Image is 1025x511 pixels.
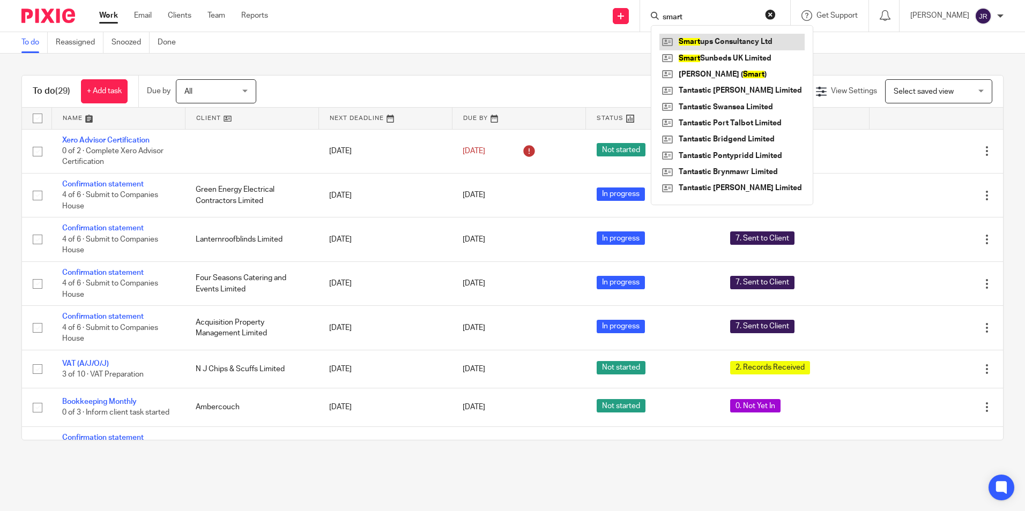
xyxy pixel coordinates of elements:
a: Team [207,10,225,21]
a: Confirmation statement [62,313,144,320]
a: Work [99,10,118,21]
a: Done [158,32,184,53]
span: 4 of 6 · Submit to Companies House [62,280,158,298]
td: [DATE] [318,306,452,350]
span: 4 of 6 · Submit to Companies House [62,192,158,211]
a: Snoozed [112,32,150,53]
a: Confirmation statement [62,224,144,232]
a: Reassigned [56,32,103,53]
span: 7. Sent to Client [730,231,794,245]
span: In progress [597,320,645,333]
button: Clear [765,9,776,20]
td: [DATE] [318,350,452,388]
img: Pixie [21,9,75,23]
span: View Settings [831,87,877,95]
span: Get Support [816,12,858,19]
span: [DATE] [463,280,485,288]
span: 7. Sent to Client [730,276,794,289]
td: Acquisition Property Management Limited [185,306,318,350]
span: 4 of 6 · Submit to Companies House [62,324,158,343]
span: [DATE] [463,365,485,373]
td: Ambercouch [185,388,318,426]
td: [DATE] [318,129,452,173]
a: Bookkeeping Monthly [62,398,137,405]
td: Four Seasons Catering and Events Limited [185,261,318,305]
a: To do [21,32,48,53]
span: 0 of 3 · Inform client task started [62,409,169,417]
a: Confirmation statement [62,181,144,188]
td: [DATE] [318,388,452,426]
span: In progress [597,231,645,245]
a: VAT (A/J/O/J) [62,360,109,367]
td: [DATE] [318,173,452,217]
a: Xero Advisor Certification [62,137,150,144]
span: 0 of 2 · Complete Xero Advisor Certification [62,147,164,166]
p: Due by [147,86,170,96]
span: [DATE] [463,324,485,332]
input: Search [662,13,758,22]
span: [DATE] [463,236,485,243]
a: Email [134,10,152,21]
span: [DATE] [463,192,485,199]
span: 7. Sent to Client [730,320,794,333]
span: 0. Not Yet In [730,399,781,412]
td: [DATE] [318,426,452,470]
span: In progress [597,187,645,201]
span: 4 of 6 · Submit to Companies House [62,236,158,254]
span: 2. Records Received [730,361,810,374]
p: [PERSON_NAME] [910,10,969,21]
a: Confirmation statement [62,434,144,441]
a: + Add task [81,79,128,103]
span: (29) [55,87,70,95]
span: Not started [597,361,645,374]
a: Clients [168,10,191,21]
span: 3 of 10 · VAT Preparation [62,371,144,378]
td: Stepping Stones Playgroup C.I.C. [185,426,318,470]
td: [DATE] [318,261,452,305]
td: N J Chips & Scuffs Limited [185,350,318,388]
td: [DATE] [318,217,452,261]
span: Not started [597,143,645,156]
span: [DATE] [463,147,485,155]
a: Confirmation statement [62,269,144,276]
span: All [184,88,192,95]
a: Reports [241,10,268,21]
span: [DATE] [463,403,485,411]
span: Select saved view [894,88,954,95]
span: Not started [597,399,645,412]
td: Lanternroofblinds Limited [185,217,318,261]
span: In progress [597,276,645,289]
h1: To do [33,86,70,97]
img: svg%3E [975,7,992,25]
td: Green Energy Electrical Contractors Limited [185,173,318,217]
